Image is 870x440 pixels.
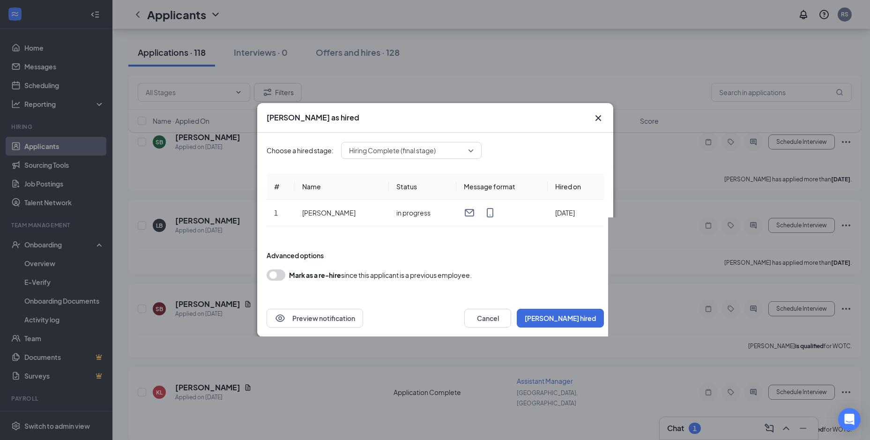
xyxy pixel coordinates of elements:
[267,145,334,156] span: Choose a hired stage:
[267,309,363,328] button: EyePreview notification
[484,207,496,218] svg: MobileSms
[548,174,604,200] th: Hired on
[838,408,861,431] div: Open Intercom Messenger
[295,200,389,226] td: [PERSON_NAME]
[274,209,278,217] span: 1
[517,309,604,328] button: [PERSON_NAME] hired
[267,251,604,260] div: Advanced options
[267,174,295,200] th: #
[389,200,456,226] td: in progress
[464,207,475,218] svg: Email
[349,143,436,157] span: Hiring Complete (final stage)
[289,271,341,279] b: Mark as a re-hire
[295,174,389,200] th: Name
[289,269,472,281] div: since this applicant is a previous employee.
[389,174,456,200] th: Status
[464,309,511,328] button: Cancel
[593,112,604,124] button: Close
[456,174,548,200] th: Message format
[267,112,359,123] h3: [PERSON_NAME] as hired
[275,313,286,324] svg: Eye
[548,200,604,226] td: [DATE]
[593,112,604,124] svg: Cross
